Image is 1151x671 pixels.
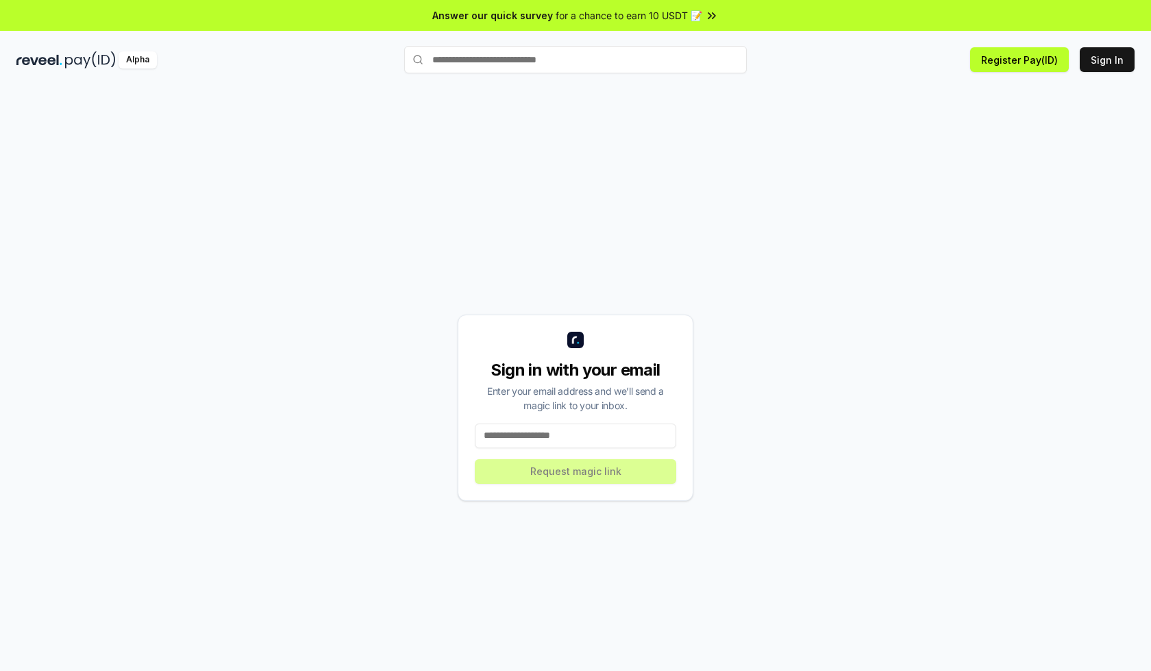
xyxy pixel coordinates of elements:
button: Sign In [1080,47,1135,72]
button: Register Pay(ID) [970,47,1069,72]
img: pay_id [65,51,116,69]
img: reveel_dark [16,51,62,69]
span: for a chance to earn 10 USDT 📝 [556,8,702,23]
img: logo_small [567,332,584,348]
span: Answer our quick survey [432,8,553,23]
div: Alpha [119,51,157,69]
div: Sign in with your email [475,359,676,381]
div: Enter your email address and we’ll send a magic link to your inbox. [475,384,676,413]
